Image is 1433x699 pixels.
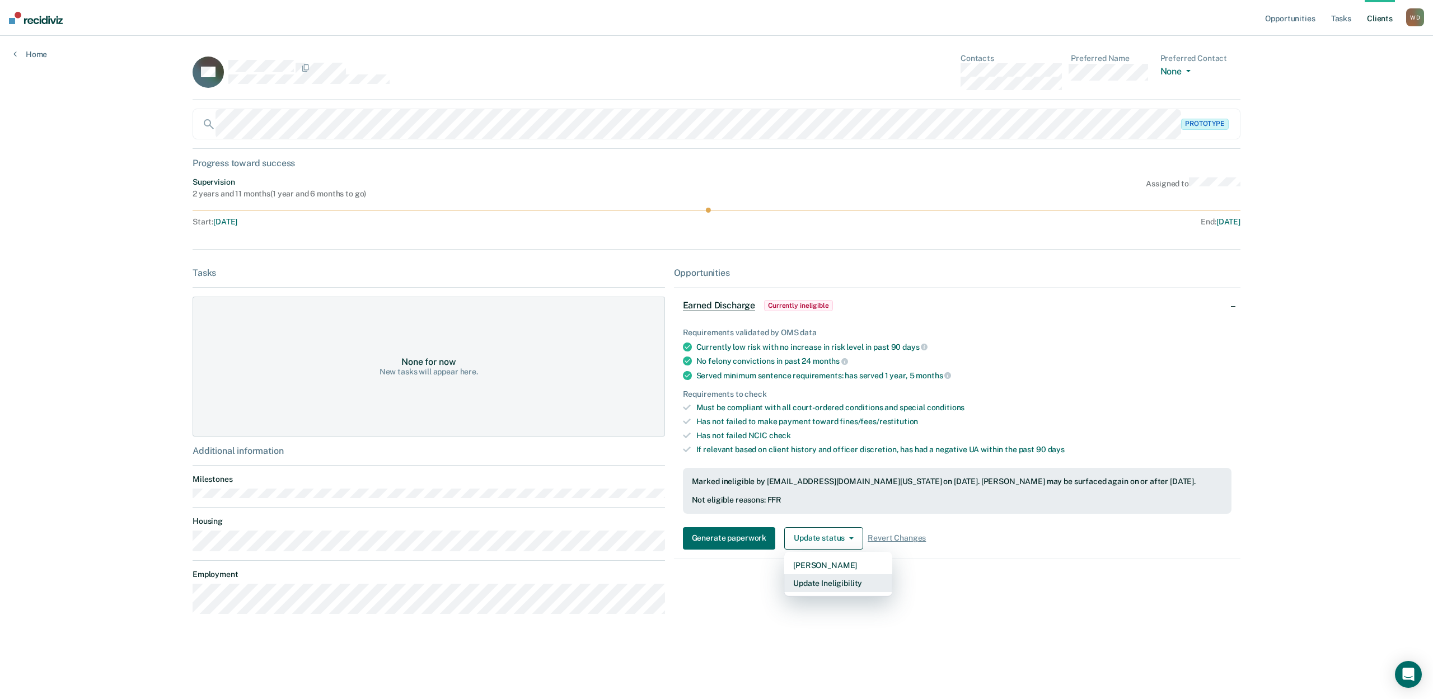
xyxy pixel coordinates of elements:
div: Earned DischargeCurrently ineligible [674,288,1240,323]
div: Must be compliant with all court-ordered conditions and special [696,403,1231,412]
div: Opportunities [674,268,1240,278]
div: Open Intercom Messenger [1395,661,1422,688]
div: Not eligible reasons: FFR [692,495,1223,505]
span: Earned Discharge [683,300,755,311]
span: conditions [927,403,965,412]
div: Supervision [193,177,366,187]
div: Currently low risk with no increase in risk level in past 90 [696,342,1231,352]
div: Marked ineligible by [EMAIL_ADDRESS][DOMAIN_NAME][US_STATE] on [DATE]. [PERSON_NAME] may be surfa... [692,477,1223,486]
span: months [916,371,951,380]
div: Has not failed NCIC [696,431,1231,440]
div: Additional information [193,445,665,456]
span: [DATE] [1216,217,1240,226]
dt: Preferred Name [1071,54,1151,63]
div: W D [1406,8,1424,26]
div: None for now [401,356,456,367]
div: Assigned to [1146,177,1240,199]
div: New tasks will appear here. [380,367,478,377]
dt: Preferred Contact [1160,54,1240,63]
span: days [902,343,928,351]
dt: Employment [193,570,665,579]
dt: Contacts [961,54,1062,63]
button: [PERSON_NAME] [784,556,892,574]
span: Revert Changes [868,533,926,543]
button: Update status [784,527,863,550]
span: months [813,356,848,365]
div: Served minimum sentence requirements: has served 1 year, 5 [696,370,1231,381]
span: days [1048,445,1065,454]
button: Update Ineligibility [784,574,892,592]
div: 2 years and 11 months ( 1 year and 6 months to go ) [193,189,366,199]
span: check [769,431,791,440]
div: Start : [193,217,717,227]
span: fines/fees/restitution [840,417,918,426]
dt: Housing [193,517,665,526]
dt: Milestones [193,475,665,484]
div: End : [722,217,1240,227]
div: Tasks [193,268,665,278]
img: Recidiviz [9,12,63,24]
div: If relevant based on client history and officer discretion, has had a negative UA within the past 90 [696,445,1231,454]
div: Progress toward success [193,158,1240,168]
div: Requirements to check [683,390,1231,399]
a: Home [13,49,47,59]
div: Requirements validated by OMS data [683,328,1231,337]
span: [DATE] [213,217,237,226]
button: None [1160,66,1195,79]
div: No felony convictions in past 24 [696,356,1231,366]
a: Navigate to form link [683,527,780,550]
span: Currently ineligible [764,300,833,311]
button: Generate paperwork [683,527,775,550]
button: WD [1406,8,1424,26]
div: Has not failed to make payment toward [696,417,1231,426]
